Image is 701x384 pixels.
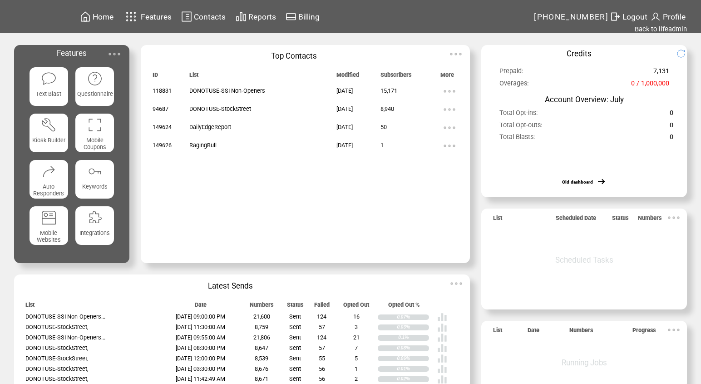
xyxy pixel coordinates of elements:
[289,375,301,382] span: Sent
[30,206,68,245] a: Mobile Websites
[271,51,317,60] span: Top Contacts
[665,321,683,339] img: ellypsis.svg
[670,121,673,133] span: 0
[286,11,296,22] img: creidtcard.svg
[122,8,173,25] a: Features
[180,10,227,24] a: Contacts
[208,281,253,290] span: Latest Sends
[289,334,301,341] span: Sent
[665,209,683,227] img: ellypsis.svg
[317,313,326,320] span: 124
[622,12,647,21] span: Logout
[355,375,358,382] span: 2
[25,365,88,372] span: DONOTUSE-StockStreet,
[176,344,225,351] span: [DATE] 08:30:00 PM
[319,355,325,362] span: 55
[562,180,593,185] a: Old dashboard
[189,124,231,130] span: DailyEdgeReport
[25,355,88,362] span: DONOTUSE-StockStreet,
[181,11,192,22] img: contacts.svg
[397,356,429,362] div: 0.06%
[440,71,454,82] span: More
[493,327,502,338] span: List
[319,365,325,372] span: 56
[176,324,225,330] span: [DATE] 11:30:00 AM
[317,334,326,341] span: 124
[36,90,61,97] span: Text Blast
[314,301,330,312] span: Failed
[105,45,123,63] img: ellypsis.svg
[528,327,539,338] span: Date
[562,358,607,367] span: Running Jobs
[569,327,593,338] span: Numbers
[153,87,172,94] span: 118831
[153,71,158,82] span: ID
[336,142,353,149] span: [DATE]
[289,324,301,330] span: Sent
[75,67,114,106] a: Questionnaire
[255,324,268,330] span: 8,759
[30,67,68,106] a: Text Blast
[75,206,114,245] a: Integrations
[437,343,447,353] img: poll%20-%20white.svg
[650,11,661,22] img: profile.svg
[75,114,114,152] a: Mobile Coupons
[176,313,225,320] span: [DATE] 09:00:00 PM
[343,301,369,312] span: Opted Out
[189,142,217,149] span: RagingBull
[499,133,535,145] span: Total Blasts:
[336,87,353,94] span: [DATE]
[567,49,592,58] span: Credits
[87,117,103,133] img: coupons.svg
[30,160,68,199] a: Auto Responders
[176,355,225,362] span: [DATE] 12:00:00 PM
[437,364,447,374] img: poll%20-%20white.svg
[610,11,621,22] img: exit.svg
[255,375,268,382] span: 8,671
[670,133,673,145] span: 0
[635,25,687,33] a: Back to lifeadmin
[25,344,88,351] span: DONOTUSE-StockStreet,
[397,314,429,320] div: 0.07%
[319,324,325,330] span: 57
[355,355,358,362] span: 5
[287,301,303,312] span: Status
[189,71,198,82] span: List
[499,67,523,79] span: Prepaid:
[676,49,692,58] img: refresh.png
[75,160,114,199] a: Keywords
[32,137,65,144] span: Kiosk Builder
[37,229,61,243] span: Mobile Websites
[440,100,459,119] img: ellypsis.svg
[397,345,429,351] div: 0.08%
[255,365,268,372] span: 8,676
[380,105,394,112] span: 8,940
[84,137,106,150] span: Mobile Coupons
[534,12,608,21] span: [PHONE_NUMBER]
[250,301,273,312] span: Numbers
[41,210,57,226] img: mobile-websites.svg
[289,313,301,320] span: Sent
[649,10,687,24] a: Profile
[612,214,628,225] span: Status
[25,301,35,312] span: List
[499,109,538,121] span: Total Opt-ins:
[176,375,225,382] span: [DATE] 11:42:49 AM
[545,95,624,104] span: Account Overview: July
[353,334,360,341] span: 21
[41,117,57,133] img: tool%201.svg
[189,87,265,94] span: DONOTUSE-SSI Non-Openers
[79,229,110,236] span: Integrations
[255,344,268,351] span: 8,647
[82,183,108,190] span: Keywords
[380,87,397,94] span: 15,171
[632,327,656,338] span: Progress
[255,355,268,362] span: 8,539
[153,105,168,112] span: 94687
[41,71,57,87] img: text-blast.svg
[33,183,64,197] span: Auto Responders
[25,313,105,320] span: DONOTUSE-SSI Non-Openers...
[380,71,411,82] span: Subscribers
[336,71,359,82] span: Modified
[87,71,103,87] img: questionnaire.svg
